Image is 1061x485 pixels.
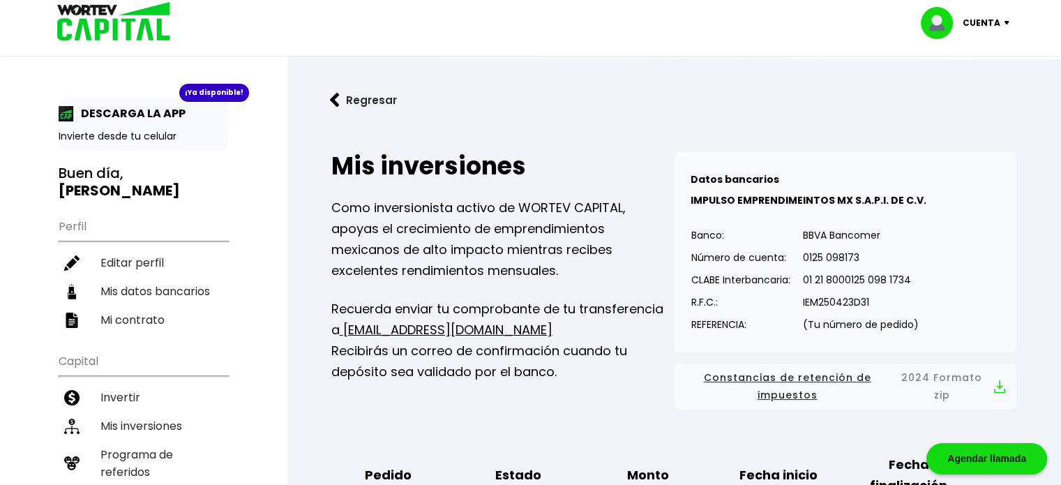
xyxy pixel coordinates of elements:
[803,292,919,313] p: IEM250423D31
[59,412,228,440] a: Mis inversiones
[340,321,552,338] a: [EMAIL_ADDRESS][DOMAIN_NAME]
[64,390,80,405] img: invertir-icon.b3b967d7.svg
[59,277,228,306] a: Mis datos bancarios
[179,84,249,102] div: ¡Ya disponible!
[803,225,919,246] p: BBVA Bancomer
[691,292,790,313] p: R.F.C.:
[803,269,919,290] p: 01 21 8000125 098 1734
[921,7,963,39] img: profile-image
[331,152,674,180] h2: Mis inversiones
[331,197,674,281] p: Como inversionista activo de WORTEV CAPITAL, apoyas el crecimiento de emprendimientos mexicanos d...
[59,211,228,334] ul: Perfil
[691,247,790,268] p: Número de cuenta:
[59,306,228,334] a: Mi contrato
[59,383,228,412] a: Invertir
[64,313,80,328] img: contrato-icon.f2db500c.svg
[330,93,340,107] img: flecha izquierda
[64,419,80,434] img: inversiones-icon.6695dc30.svg
[309,82,418,119] button: Regresar
[691,314,790,335] p: REFERENCIA:
[926,443,1047,475] div: Agendar llamada
[691,269,790,290] p: CLABE Interbancaria:
[1000,21,1019,25] img: icon-down
[963,13,1000,33] p: Cuenta
[331,299,674,382] p: Recuerda enviar tu comprobante de tu transferencia a Recibirás un correo de confirmación cuando t...
[64,255,80,271] img: editar-icon.952d3147.svg
[309,82,1039,119] a: flecha izquierdaRegresar
[59,181,180,200] b: [PERSON_NAME]
[803,247,919,268] p: 0125 098173
[803,314,919,335] p: (Tu número de pedido)
[64,456,80,471] img: recomiendanos-icon.9b8e9327.svg
[685,369,889,404] span: Constancias de retención de impuestos
[59,129,228,144] p: Invierte desde tu celular
[64,284,80,299] img: datos-icon.10cf9172.svg
[59,106,74,121] img: app-icon
[59,248,228,277] a: Editar perfil
[74,105,186,122] p: DESCARGA LA APP
[685,369,1005,404] button: Constancias de retención de impuestos2024 Formato zip
[691,193,926,207] b: IMPULSO EMPRENDIMEINTOS MX S.A.P.I. DE C.V.
[59,165,228,200] h3: Buen día,
[691,172,779,186] b: Datos bancarios
[691,225,790,246] p: Banco:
